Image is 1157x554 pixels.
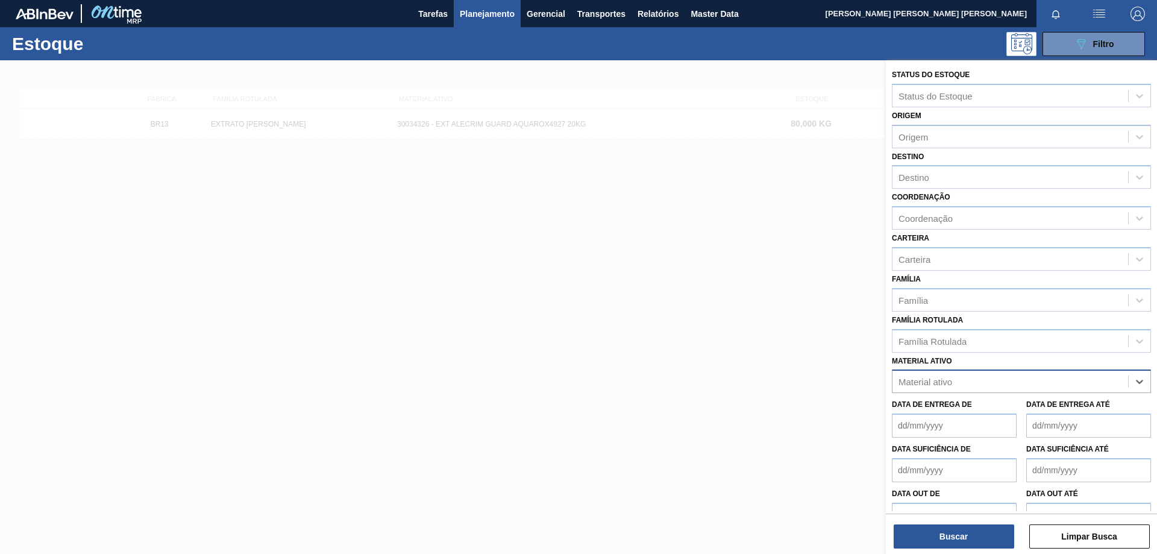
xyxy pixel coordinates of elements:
[1130,7,1145,21] img: Logout
[527,7,565,21] span: Gerencial
[1026,489,1078,498] label: Data out até
[1093,39,1114,49] span: Filtro
[1026,503,1151,527] input: dd/mm/yyyy
[1026,445,1109,453] label: Data suficiência até
[898,295,928,305] div: Família
[898,172,929,183] div: Destino
[892,400,972,409] label: Data de Entrega de
[898,90,973,101] div: Status do Estoque
[460,7,515,21] span: Planejamento
[892,316,963,324] label: Família Rotulada
[892,445,971,453] label: Data suficiência de
[898,254,930,264] div: Carteira
[1036,5,1075,22] button: Notificações
[1092,7,1106,21] img: userActions
[1026,414,1151,438] input: dd/mm/yyyy
[898,336,967,346] div: Família Rotulada
[1006,32,1036,56] div: Pogramando: nenhum usuário selecionado
[638,7,679,21] span: Relatórios
[418,7,448,21] span: Tarefas
[892,193,950,201] label: Coordenação
[892,357,952,365] label: Material ativo
[892,153,924,161] label: Destino
[898,213,953,224] div: Coordenação
[898,131,928,142] div: Origem
[16,8,74,19] img: TNhmsLtSVTkK8tSr43FrP2fwEKptu5GPRR3wAAAABJRU5ErkJggg==
[898,377,952,387] div: Material ativo
[12,37,192,51] h1: Estoque
[691,7,738,21] span: Master Data
[892,234,929,242] label: Carteira
[1043,32,1145,56] button: Filtro
[892,503,1017,527] input: dd/mm/yyyy
[1026,458,1151,482] input: dd/mm/yyyy
[892,71,970,79] label: Status do Estoque
[577,7,626,21] span: Transportes
[892,458,1017,482] input: dd/mm/yyyy
[892,489,940,498] label: Data out de
[892,275,921,283] label: Família
[1026,400,1110,409] label: Data de Entrega até
[892,112,921,120] label: Origem
[892,414,1017,438] input: dd/mm/yyyy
